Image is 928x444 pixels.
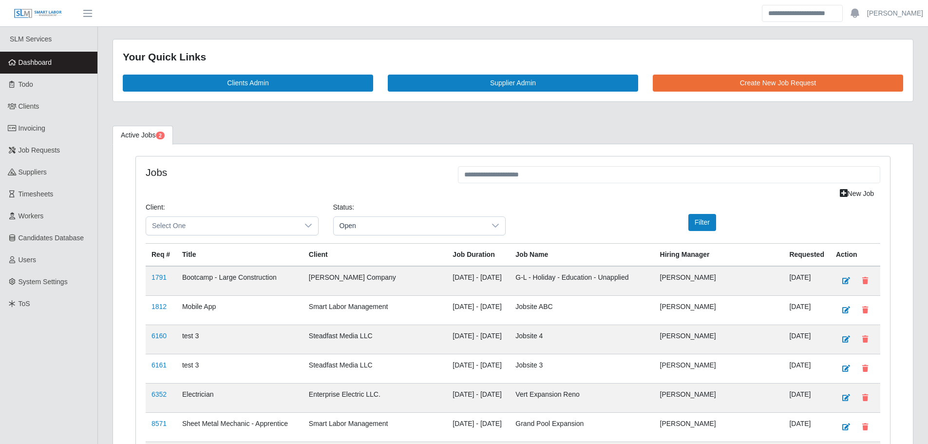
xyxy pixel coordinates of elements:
td: Jobsite 4 [510,325,654,354]
td: Sheet Metal Mechanic - Apprentice [176,412,303,442]
td: [PERSON_NAME] [654,354,784,383]
label: Status: [333,202,355,212]
a: [PERSON_NAME] [867,8,923,19]
td: Grand Pool Expansion [510,412,654,442]
a: 6160 [152,332,167,340]
span: Select One [146,217,299,235]
th: Client [303,243,447,266]
input: Search [762,5,843,22]
td: [PERSON_NAME] [654,295,784,325]
h4: Jobs [146,166,443,178]
span: Candidates Database [19,234,84,242]
td: G-L - Holiday - Education - Unapplied [510,266,654,296]
img: SLM Logo [14,8,62,19]
th: Action [830,243,880,266]
td: [DATE] [783,412,830,442]
a: 8571 [152,420,167,427]
th: Title [176,243,303,266]
button: Filter [688,214,716,231]
td: [DATE] [783,325,830,354]
a: 6352 [152,390,167,398]
th: Req # [146,243,176,266]
span: Pending Jobs [156,132,165,139]
td: [DATE] - [DATE] [447,383,510,412]
span: Dashboard [19,58,52,66]
a: Create New Job Request [653,75,903,92]
span: Todo [19,80,33,88]
td: Steadfast Media LLC [303,354,447,383]
span: Job Requests [19,146,60,154]
td: [DATE] [783,383,830,412]
td: Bootcamp - Large Construction [176,266,303,296]
td: Smart Labor Management [303,412,447,442]
td: [PERSON_NAME] [654,412,784,442]
td: Electrician [176,383,303,412]
td: test 3 [176,354,303,383]
span: System Settings [19,278,68,286]
a: 1791 [152,273,167,281]
td: [DATE] - [DATE] [447,325,510,354]
th: Job Name [510,243,654,266]
a: 1812 [152,303,167,310]
td: Vert Expansion Reno [510,383,654,412]
span: Clients [19,102,39,110]
span: ToS [19,300,30,308]
td: test 3 [176,325,303,354]
a: Clients Admin [123,75,373,92]
th: Job Duration [447,243,510,266]
td: [DATE] [783,354,830,383]
td: Jobsite ABC [510,295,654,325]
span: Open [334,217,486,235]
label: Client: [146,202,165,212]
td: [DATE] - [DATE] [447,412,510,442]
td: [PERSON_NAME] [654,383,784,412]
td: [PERSON_NAME] [654,325,784,354]
td: Steadfast Media LLC [303,325,447,354]
td: [PERSON_NAME] Company [303,266,447,296]
span: Invoicing [19,124,45,132]
td: [DATE] - [DATE] [447,354,510,383]
td: [DATE] [783,266,830,296]
td: [DATE] [783,295,830,325]
td: [DATE] - [DATE] [447,266,510,296]
span: Suppliers [19,168,47,176]
th: Hiring Manager [654,243,784,266]
th: Requested [783,243,830,266]
td: Enterprise Electric LLC. [303,383,447,412]
a: New Job [833,185,880,202]
td: Mobile App [176,295,303,325]
td: [PERSON_NAME] [654,266,784,296]
span: Workers [19,212,44,220]
td: [DATE] - [DATE] [447,295,510,325]
a: Supplier Admin [388,75,638,92]
div: Your Quick Links [123,49,903,65]
a: 6161 [152,361,167,369]
td: Jobsite 3 [510,354,654,383]
span: Timesheets [19,190,54,198]
a: Active Jobs [113,126,173,145]
span: SLM Services [10,35,52,43]
td: Smart Labor Management [303,295,447,325]
span: Users [19,256,37,264]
